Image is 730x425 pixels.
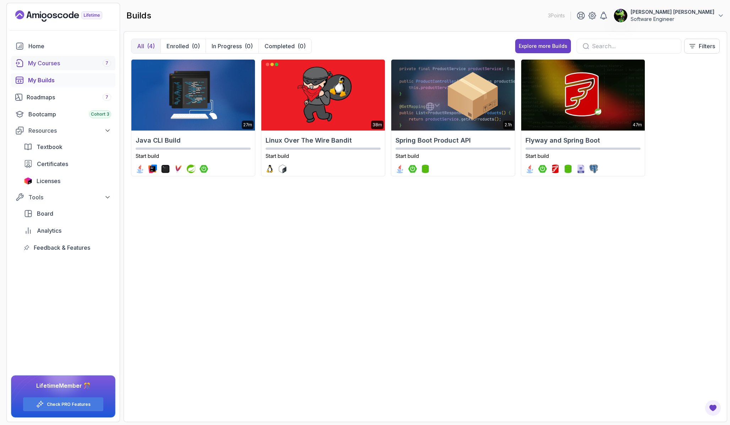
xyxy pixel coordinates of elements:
[11,107,115,121] a: bootcamp
[28,59,111,67] div: My Courses
[258,39,311,53] button: Completed(0)
[47,402,91,407] a: Check PRO Features
[631,9,714,16] p: [PERSON_NAME] [PERSON_NAME]
[200,165,208,173] img: spring-boot logo
[538,165,547,173] img: spring-boot logo
[23,397,104,412] button: Check PRO Features
[298,42,306,50] div: (0)
[131,59,255,176] a: Java CLI Build card27mJava CLI BuildStart buildjava logointellij logoterminal logomaven logosprin...
[564,165,572,173] img: spring-data-jpa logo
[131,60,255,131] img: Java CLI Build card
[505,122,512,128] p: 2.1h
[521,60,645,131] img: Flyway and Spring Boot card
[704,399,721,416] button: Open Feedback Button
[577,165,585,173] img: sql logo
[11,39,115,53] a: home
[525,165,534,173] img: java logo
[20,157,115,171] a: certificates
[137,42,144,50] p: All
[548,12,565,19] p: 3 Points
[136,153,159,159] span: Start build
[519,43,567,50] div: Explore more Builds
[372,122,382,128] p: 38m
[245,42,253,50] div: (0)
[192,42,200,50] div: (0)
[160,39,206,53] button: Enrolled(0)
[37,160,68,168] span: Certificates
[24,177,32,184] img: jetbrains icon
[161,165,170,173] img: terminal logo
[614,9,627,22] img: user profile image
[396,136,511,145] h2: Spring Boot Product API
[614,9,724,23] button: user profile image[PERSON_NAME] [PERSON_NAME]Software Engineer
[187,165,195,173] img: spring logo
[525,136,641,145] h2: Flyway and Spring Boot
[28,110,111,118] div: Bootcamp
[261,59,385,176] a: Linux Over The Wire Bandit card38mLinux Over The Wire BanditStart buildlinux logobash logo
[11,191,115,204] button: Tools
[105,94,108,100] span: 7
[20,241,115,255] a: feedback
[266,165,274,173] img: linux logo
[27,93,111,101] div: Roadmaps
[28,76,111,84] div: My Builds
[37,177,60,185] span: Licenses
[266,136,381,145] h2: Linux Over The Wire Bandit
[699,42,715,50] p: Filters
[11,90,115,104] a: roadmaps
[266,153,289,159] span: Start build
[421,165,430,173] img: spring-data-jpa logo
[592,42,675,50] input: Search...
[391,60,515,131] img: Spring Boot Product API card
[148,165,157,173] img: intellij logo
[20,174,115,188] a: licenses
[28,193,111,202] div: Tools
[105,60,108,66] span: 7
[11,124,115,137] button: Resources
[37,209,53,218] span: Board
[28,42,111,50] div: Home
[243,122,252,128] p: 27m
[391,59,515,176] a: Spring Boot Product API card2.1hSpring Boot Product APIStart buildjava logospring-boot logospring...
[684,39,720,54] button: Filters
[131,39,160,53] button: All(4)
[147,42,155,50] div: (4)
[265,42,295,50] p: Completed
[212,42,242,50] p: In Progress
[261,60,385,131] img: Linux Over The Wire Bandit card
[20,223,115,238] a: analytics
[15,10,119,22] a: Landing page
[551,165,560,173] img: flyway logo
[206,39,258,53] button: In Progress(0)
[589,165,598,173] img: postgres logo
[37,226,61,235] span: Analytics
[136,136,251,145] h2: Java CLI Build
[396,153,419,159] span: Start build
[174,165,182,173] img: maven logo
[396,165,404,173] img: java logo
[91,111,109,117] span: Cohort 3
[126,10,151,21] h2: builds
[521,59,645,176] a: Flyway and Spring Boot card47mFlyway and Spring BootStart buildjava logospring-boot logoflyway lo...
[11,73,115,87] a: builds
[515,39,571,53] button: Explore more Builds
[20,140,115,154] a: textbook
[20,206,115,221] a: board
[136,165,144,173] img: java logo
[28,126,111,135] div: Resources
[167,42,189,50] p: Enrolled
[525,153,549,159] span: Start build
[278,165,287,173] img: bash logo
[11,56,115,70] a: courses
[37,143,62,151] span: Textbook
[631,16,714,23] p: Software Engineer
[633,122,642,128] p: 47m
[408,165,417,173] img: spring-boot logo
[34,243,90,252] span: Feedback & Features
